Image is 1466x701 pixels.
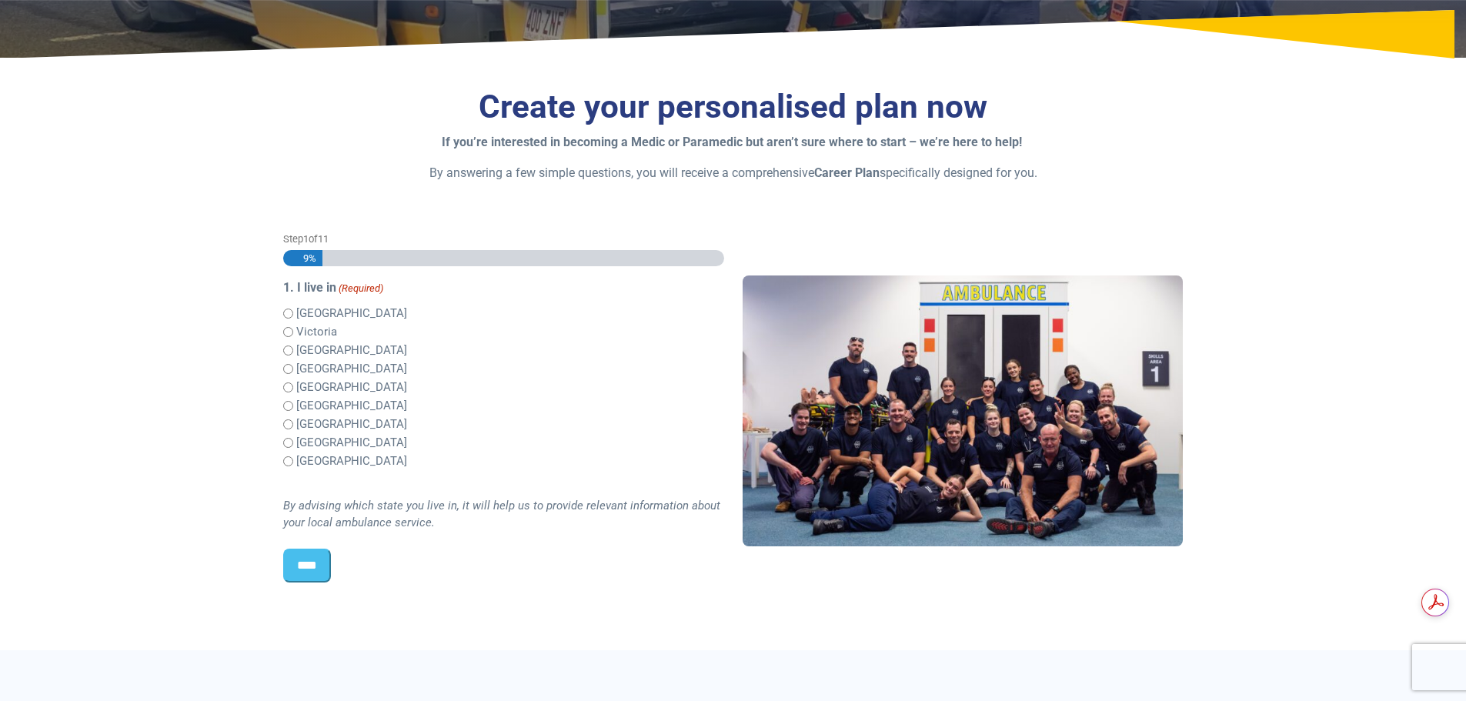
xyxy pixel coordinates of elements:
span: 11 [318,233,329,245]
label: [GEOGRAPHIC_DATA] [296,416,407,433]
label: [GEOGRAPHIC_DATA] [296,434,407,452]
strong: Career Plan [814,165,880,180]
p: Step of [283,232,724,246]
h3: Create your personalised plan now [283,88,1184,127]
label: [GEOGRAPHIC_DATA] [296,360,407,378]
label: Victoria [296,323,337,341]
label: [GEOGRAPHIC_DATA] [296,342,407,359]
span: 1 [303,233,309,245]
legend: 1. I live in [283,279,724,297]
span: (Required) [337,281,383,296]
strong: If you’re interested in becoming a Medic or Paramedic but aren’t sure where to start – we’re here... [442,135,1022,149]
label: [GEOGRAPHIC_DATA] [296,379,407,396]
label: [GEOGRAPHIC_DATA] [296,305,407,322]
span: 9% [296,250,316,266]
label: [GEOGRAPHIC_DATA] [296,397,407,415]
label: [GEOGRAPHIC_DATA] [296,452,407,470]
i: By advising which state you live in, it will help us to provide relevant information about your l... [283,499,720,530]
p: By answering a few simple questions, you will receive a comprehensive specifically designed for you. [283,164,1184,182]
